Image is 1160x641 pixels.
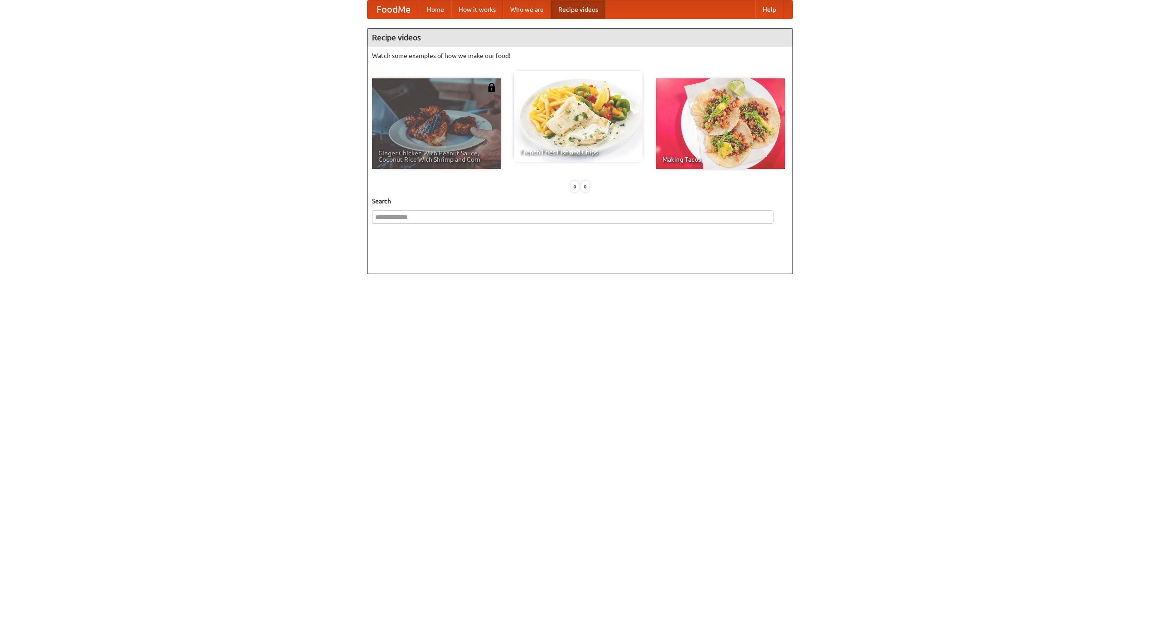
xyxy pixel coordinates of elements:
a: Home [420,0,451,19]
a: FoodMe [367,0,420,19]
img: 483408.png [487,83,496,92]
span: French Fries Fish and Chips [520,149,636,155]
div: « [570,181,579,192]
h5: Search [372,197,788,206]
a: Making Tacos [656,78,785,169]
a: Help [755,0,783,19]
a: Recipe videos [551,0,605,19]
p: Watch some examples of how we make our food! [372,51,788,60]
span: Making Tacos [662,156,778,163]
div: » [581,181,590,192]
a: Who we are [503,0,551,19]
a: French Fries Fish and Chips [514,71,643,162]
h4: Recipe videos [367,29,793,47]
a: How it works [451,0,503,19]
